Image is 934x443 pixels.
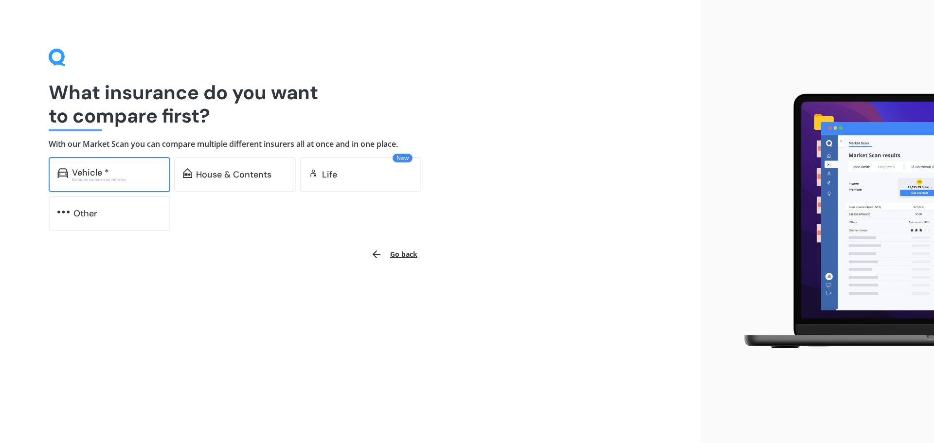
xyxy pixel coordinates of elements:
[72,168,109,177] div: Vehicle *
[308,168,318,178] img: life.f720d6a2d7cdcd3ad642.svg
[322,170,337,179] div: Life
[183,168,192,178] img: home-and-contents.b802091223b8502ef2dd.svg
[72,177,162,181] div: Excludes commercial vehicles
[196,170,271,179] div: House & Contents
[730,88,934,355] img: laptop.webp
[49,139,652,149] h4: With our Market Scan you can compare multiple different insurers all at once and in one place.
[73,209,97,218] div: Other
[393,154,413,162] span: New
[57,207,70,217] img: other.81dba5aafe580aa69f38.svg
[57,168,68,178] img: car.f15378c7a67c060ca3f3.svg
[49,81,652,127] h1: What insurance do you want to compare first?
[365,243,423,266] button: Go back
